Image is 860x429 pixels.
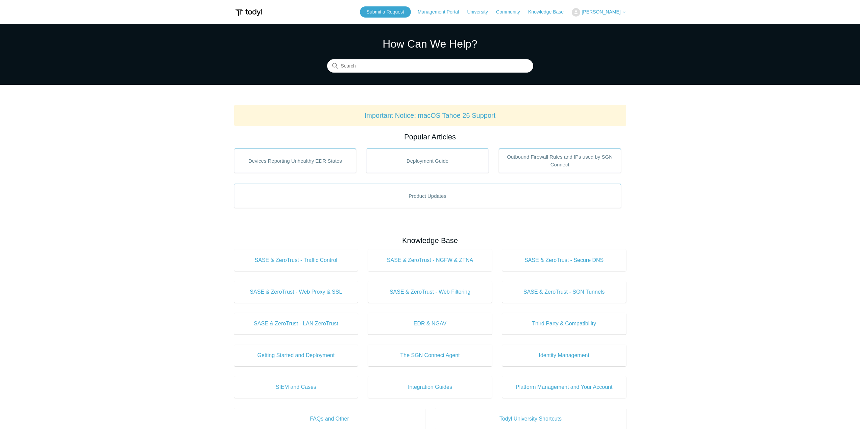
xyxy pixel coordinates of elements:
[368,345,492,366] a: The SGN Connect Agent
[368,313,492,334] a: EDR & NGAV
[234,281,358,303] a: SASE & ZeroTrust - Web Proxy & SSL
[234,6,263,19] img: Todyl Support Center Help Center home page
[378,256,482,264] span: SASE & ZeroTrust - NGFW & ZTNA
[234,235,626,246] h2: Knowledge Base
[234,376,358,398] a: SIEM and Cases
[502,345,626,366] a: Identity Management
[378,288,482,296] span: SASE & ZeroTrust - Web Filtering
[418,8,466,16] a: Management Portal
[502,376,626,398] a: Platform Management and Your Account
[512,288,616,296] span: SASE & ZeroTrust - SGN Tunnels
[234,345,358,366] a: Getting Started and Deployment
[244,383,348,391] span: SIEM and Cases
[512,383,616,391] span: Platform Management and Your Account
[244,320,348,328] span: SASE & ZeroTrust - LAN ZeroTrust
[234,249,358,271] a: SASE & ZeroTrust - Traffic Control
[496,8,527,16] a: Community
[378,351,482,359] span: The SGN Connect Agent
[234,149,357,173] a: Devices Reporting Unhealthy EDR States
[467,8,494,16] a: University
[360,6,411,18] a: Submit a Request
[244,351,348,359] span: Getting Started and Deployment
[445,415,616,423] span: Todyl University Shortcuts
[244,288,348,296] span: SASE & ZeroTrust - Web Proxy & SSL
[378,320,482,328] span: EDR & NGAV
[368,281,492,303] a: SASE & ZeroTrust - Web Filtering
[244,415,415,423] span: FAQs and Other
[244,256,348,264] span: SASE & ZeroTrust - Traffic Control
[572,8,626,17] button: [PERSON_NAME]
[378,383,482,391] span: Integration Guides
[327,59,533,73] input: Search
[512,256,616,264] span: SASE & ZeroTrust - Secure DNS
[234,184,621,208] a: Product Updates
[366,149,489,173] a: Deployment Guide
[234,131,626,142] h2: Popular Articles
[368,376,492,398] a: Integration Guides
[512,351,616,359] span: Identity Management
[499,149,621,173] a: Outbound Firewall Rules and IPs used by SGN Connect
[234,313,358,334] a: SASE & ZeroTrust - LAN ZeroTrust
[365,112,496,119] a: Important Notice: macOS Tahoe 26 Support
[502,249,626,271] a: SASE & ZeroTrust - Secure DNS
[502,281,626,303] a: SASE & ZeroTrust - SGN Tunnels
[512,320,616,328] span: Third Party & Compatibility
[502,313,626,334] a: Third Party & Compatibility
[327,36,533,52] h1: How Can We Help?
[368,249,492,271] a: SASE & ZeroTrust - NGFW & ZTNA
[582,9,620,15] span: [PERSON_NAME]
[528,8,570,16] a: Knowledge Base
